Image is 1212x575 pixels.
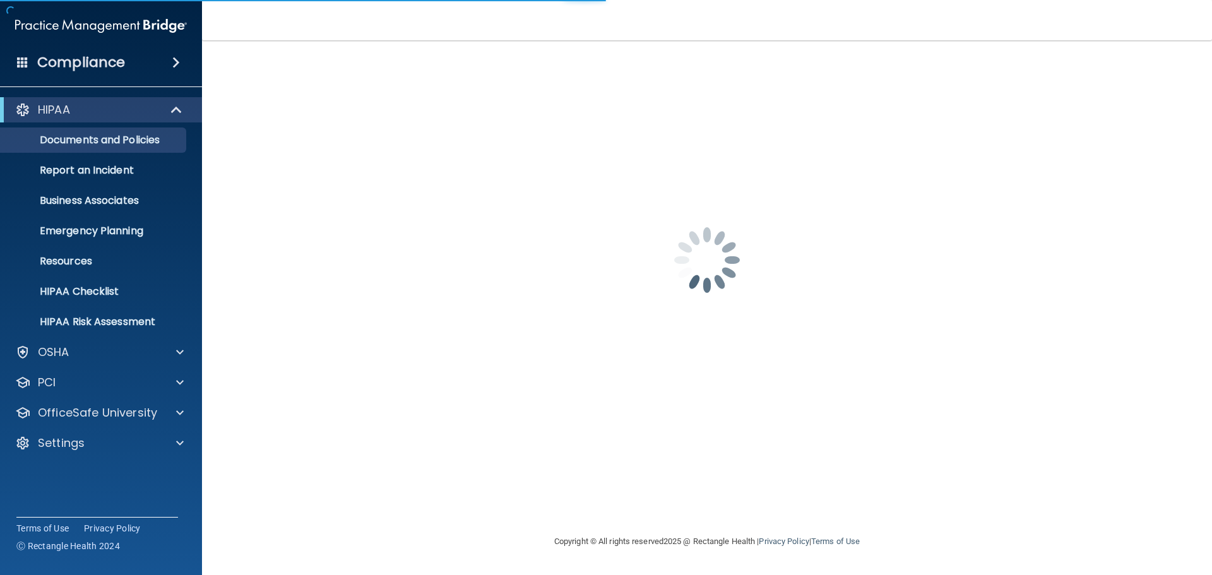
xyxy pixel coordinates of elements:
[37,54,125,71] h4: Compliance
[15,436,184,451] a: Settings
[16,540,120,552] span: Ⓒ Rectangle Health 2024
[15,375,184,390] a: PCI
[38,102,70,117] p: HIPAA
[644,197,770,323] img: spinner.e123f6fc.gif
[8,225,181,237] p: Emergency Planning
[8,134,181,146] p: Documents and Policies
[8,164,181,177] p: Report an Incident
[8,316,181,328] p: HIPAA Risk Assessment
[15,13,187,39] img: PMB logo
[477,521,937,562] div: Copyright © All rights reserved 2025 @ Rectangle Health | |
[38,345,69,360] p: OSHA
[15,102,183,117] a: HIPAA
[84,522,141,535] a: Privacy Policy
[8,285,181,298] p: HIPAA Checklist
[8,194,181,207] p: Business Associates
[16,522,69,535] a: Terms of Use
[38,405,157,420] p: OfficeSafe University
[38,436,85,451] p: Settings
[15,405,184,420] a: OfficeSafe University
[15,345,184,360] a: OSHA
[759,536,809,546] a: Privacy Policy
[8,255,181,268] p: Resources
[811,536,860,546] a: Terms of Use
[38,375,56,390] p: PCI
